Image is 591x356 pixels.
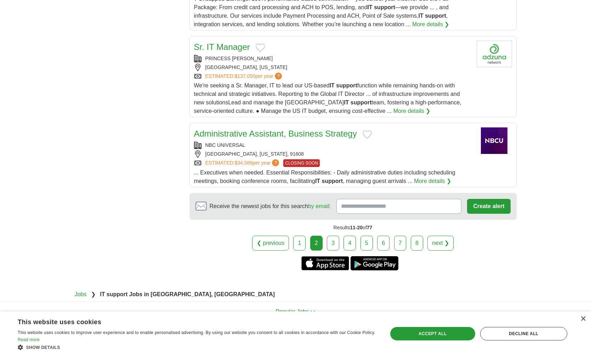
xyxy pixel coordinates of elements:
a: 3 [327,236,339,251]
span: ? [272,159,279,166]
a: ESTIMATED:$137,050per year? [205,73,284,80]
a: 7 [394,236,407,251]
strong: support [351,99,372,105]
span: ? [275,73,282,80]
button: Create alert [467,199,510,214]
a: Read more, opens a new window [18,337,40,342]
a: More details ❯ [393,107,431,115]
a: 6 [377,236,390,251]
a: Get the Android app [351,256,398,270]
strong: IT [344,99,349,105]
strong: IT [315,178,320,184]
strong: support [336,82,357,88]
button: Add to favorite jobs [256,44,265,52]
img: Company logo [477,41,512,67]
div: Results of [189,220,517,236]
a: 1 [293,236,306,251]
span: CLOSING SOON [283,159,320,167]
span: Receive the newest jobs for this search : [210,202,331,211]
a: Sr. IT Manager [194,42,250,52]
div: This website uses cookies [18,316,359,326]
img: NBC Universal logo [477,127,512,154]
strong: IT support Jobs in [GEOGRAPHIC_DATA], [GEOGRAPHIC_DATA] [100,291,275,297]
div: Close [580,316,586,322]
a: by email [308,203,329,209]
span: We're seeking a Sr. Manager, IT to lead our US-based function while remaining hands-on with techn... [194,82,461,114]
a: More details ❯ [412,20,449,29]
a: NBC UNIVERSAL [205,142,245,148]
a: next ❯ [427,236,454,251]
strong: IT [330,82,335,88]
div: [GEOGRAPHIC_DATA], [US_STATE] [194,64,471,71]
a: ❮ previous [252,236,289,251]
img: toggle icon [310,310,315,314]
span: ... Executives when needed. Essential Responsibilities: - Daily administrative duties including s... [194,170,455,184]
strong: support [425,13,446,19]
span: Show details [26,345,60,350]
span: 11-20 [350,225,363,230]
a: ESTIMATED:$34,586per year? [205,159,281,167]
a: More details ❯ [414,177,451,185]
a: 4 [343,236,356,251]
strong: support [374,4,395,10]
a: 5 [360,236,373,251]
span: Popular Jobs [276,309,309,315]
a: Administrative Assistant, Business Strategy [194,129,357,138]
div: PRINCESS [PERSON_NAME] [194,55,471,62]
strong: IT [368,4,373,10]
div: [GEOGRAPHIC_DATA], [US_STATE], 91608 [194,150,471,158]
div: Accept all [390,327,475,340]
div: Decline all [480,327,567,340]
span: 77 [367,225,373,230]
span: $137,050 [234,73,255,79]
a: Get the iPhone app [301,256,349,270]
div: 2 [310,236,323,251]
a: Jobs [75,291,87,297]
div: Show details [18,344,376,351]
strong: IT [419,13,424,19]
span: ❯ [91,291,96,297]
a: 8 [411,236,423,251]
button: Add to favorite jobs [363,130,372,139]
strong: support [322,178,343,184]
span: This website uses cookies to improve user experience and to enable personalised advertising. By u... [18,330,375,335]
span: $34,586 [234,160,252,166]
